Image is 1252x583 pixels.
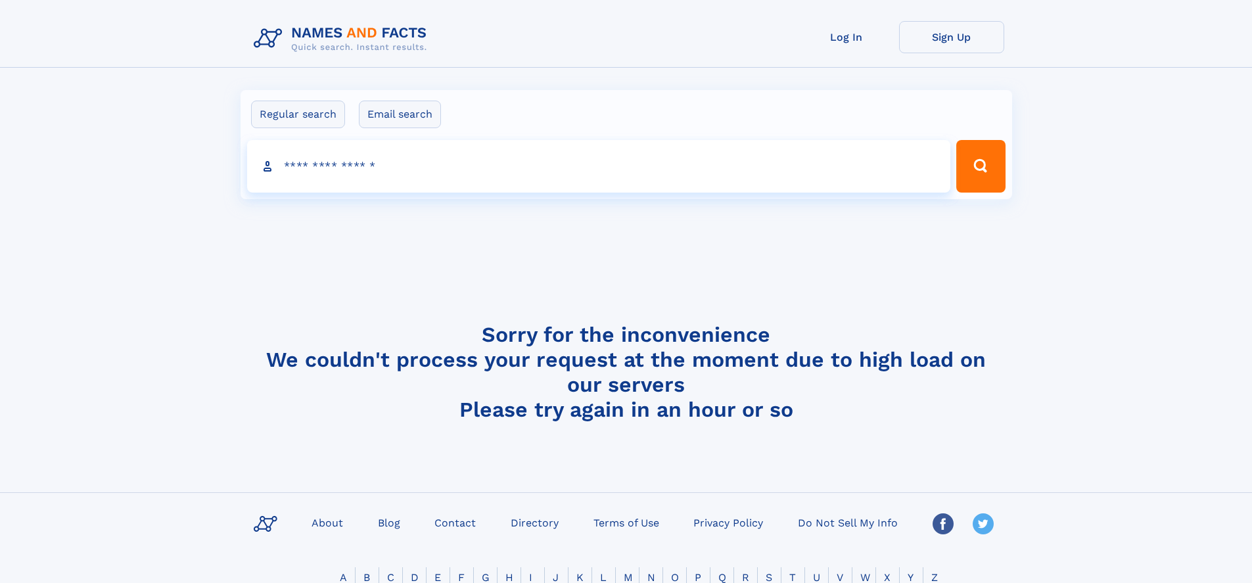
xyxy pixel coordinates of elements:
img: Facebook [933,513,954,534]
a: Blog [373,513,406,532]
img: Logo Names and Facts [248,21,438,57]
a: Privacy Policy [688,513,768,532]
a: Contact [429,513,481,532]
button: Search Button [956,140,1005,193]
img: Twitter [973,513,994,534]
input: search input [247,140,951,193]
h4: Sorry for the inconvenience We couldn't process your request at the moment due to high load on ou... [248,322,1004,422]
a: Sign Up [899,21,1004,53]
a: Do Not Sell My Info [793,513,903,532]
label: Email search [359,101,441,128]
a: Terms of Use [588,513,664,532]
a: Log In [794,21,899,53]
a: About [306,513,348,532]
a: Directory [505,513,564,532]
label: Regular search [251,101,345,128]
